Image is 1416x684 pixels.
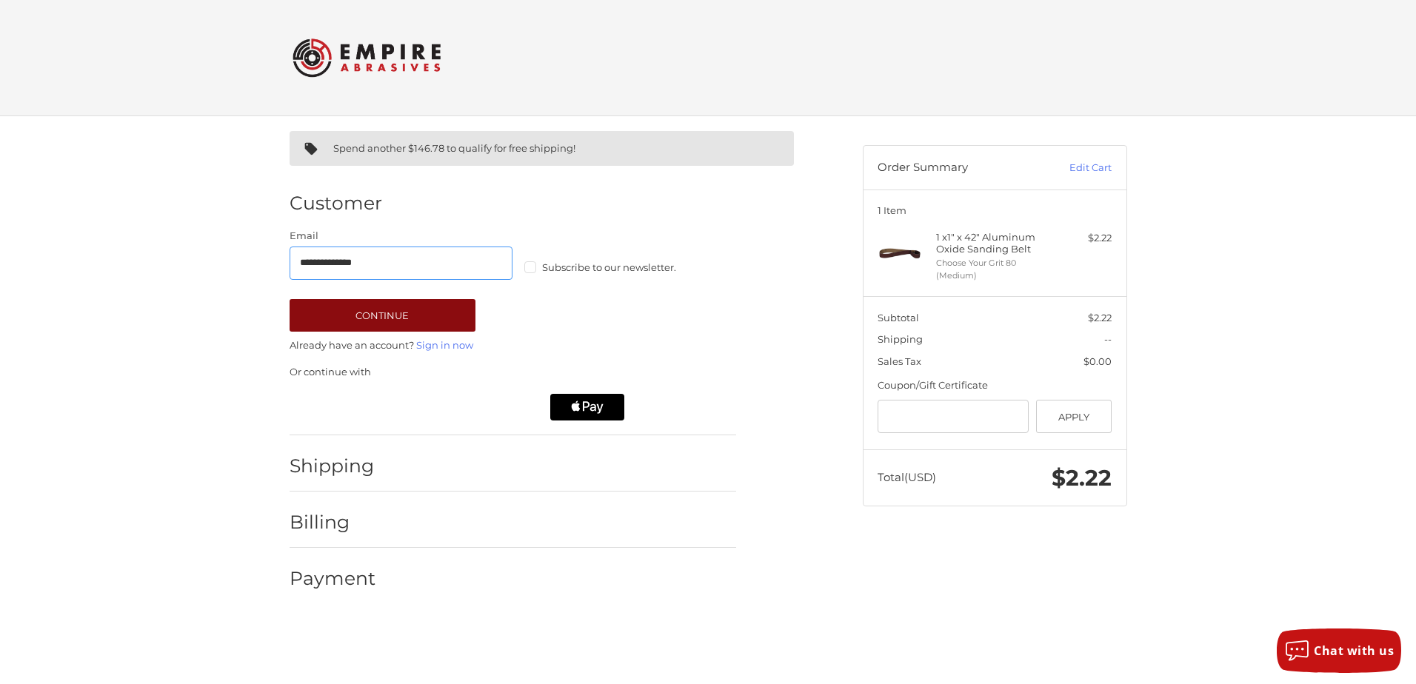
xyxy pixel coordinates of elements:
h2: Shipping [290,455,376,477]
h3: Order Summary [878,161,1037,175]
p: Already have an account? [290,338,736,353]
h2: Payment [290,567,376,590]
button: Chat with us [1277,628,1401,673]
img: Empire Abrasives [293,29,441,87]
span: $0.00 [1083,355,1112,367]
span: Subtotal [878,312,919,323]
label: Email [290,229,513,244]
p: Or continue with [290,365,736,380]
span: Spend another $146.78 to qualify for free shipping! [333,142,575,154]
span: -- [1104,333,1112,345]
span: Shipping [878,333,923,345]
h3: 1 Item [878,204,1112,216]
span: Chat with us [1314,643,1394,659]
span: Sales Tax [878,355,921,367]
iframe: PayPal-paylater [418,394,536,420]
h2: Customer [290,192,382,215]
h4: 1 x 1" x 42" Aluminum Oxide Sanding Belt [936,231,1049,255]
div: Coupon/Gift Certificate [878,378,1112,393]
h2: Billing [290,511,376,534]
li: Choose Your Grit 80 (Medium) [936,257,1049,281]
div: $2.22 [1053,231,1112,246]
span: Total (USD) [878,470,936,484]
span: $2.22 [1088,312,1112,323]
a: Edit Cart [1037,161,1112,175]
span: $2.22 [1052,464,1112,492]
span: Subscribe to our newsletter. [542,261,676,273]
input: Gift Certificate or Coupon Code [878,400,1029,433]
button: Apply [1036,400,1112,433]
button: Continue [290,299,475,332]
a: Sign in now [416,339,473,351]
